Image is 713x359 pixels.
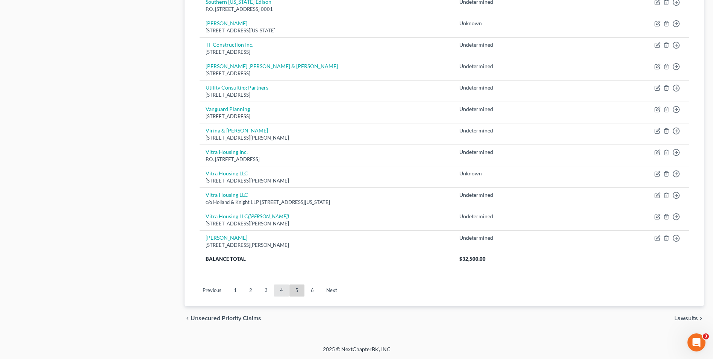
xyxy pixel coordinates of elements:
div: [STREET_ADDRESS][PERSON_NAME] [206,220,447,227]
div: Undetermined [459,41,527,49]
div: Unknown [459,170,527,177]
div: [STREET_ADDRESS][PERSON_NAME] [206,242,447,249]
a: Virina & [PERSON_NAME] [206,127,268,134]
div: Undetermined [459,62,527,70]
div: Unknown [459,20,527,27]
div: [STREET_ADDRESS] [206,49,447,56]
div: Undetermined [459,191,527,199]
a: 5 [289,284,304,297]
a: Vitra Housing Inc. [206,149,248,155]
a: Utility Consulting Partners [206,84,268,91]
a: Previous [197,284,227,297]
a: 3 [259,284,274,297]
a: Vitra Housing LLC([PERSON_NAME]) [206,213,289,219]
span: $32,500.00 [459,256,486,262]
button: Lawsuits chevron_right [674,315,704,321]
a: 6 [305,284,320,297]
div: Undetermined [459,105,527,113]
a: [PERSON_NAME] [206,234,247,241]
button: chevron_left Unsecured Priority Claims [185,315,261,321]
a: Next [320,284,343,297]
div: 2025 © NextChapterBK, INC [142,345,571,359]
i: chevron_left [185,315,191,321]
div: [STREET_ADDRESS][PERSON_NAME] [206,134,447,141]
div: Undetermined [459,148,527,156]
div: P.O. [STREET_ADDRESS] [206,156,447,163]
a: 2 [243,284,258,297]
th: Balance Total [200,252,453,265]
div: [STREET_ADDRESS] [206,70,447,77]
a: [PERSON_NAME] [PERSON_NAME] & [PERSON_NAME] [206,63,338,69]
div: Undetermined [459,213,527,220]
a: Vitra Housing LLC [206,170,248,176]
div: c/o Holland & Knight LLP [STREET_ADDRESS][US_STATE] [206,199,447,206]
a: TF Construction Inc. [206,41,253,48]
i: chevron_right [698,315,704,321]
a: Vanguard Planning [206,106,250,112]
div: Undetermined [459,234,527,242]
a: Vitra Housing LLC [206,192,248,198]
a: 4 [274,284,289,297]
div: Undetermined [459,84,527,91]
div: Undetermined [459,127,527,134]
a: [PERSON_NAME] [206,20,247,26]
iframe: Intercom live chat [687,333,705,351]
div: [STREET_ADDRESS] [206,113,447,120]
i: ([PERSON_NAME]) [248,213,289,219]
div: P.O. [STREET_ADDRESS] 0001 [206,6,447,13]
span: Unsecured Priority Claims [191,315,261,321]
span: Lawsuits [674,315,698,321]
div: [STREET_ADDRESS] [206,91,447,99]
div: [STREET_ADDRESS][US_STATE] [206,27,447,34]
a: 1 [228,284,243,297]
div: [STREET_ADDRESS][PERSON_NAME] [206,177,447,184]
span: 3 [703,333,709,339]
